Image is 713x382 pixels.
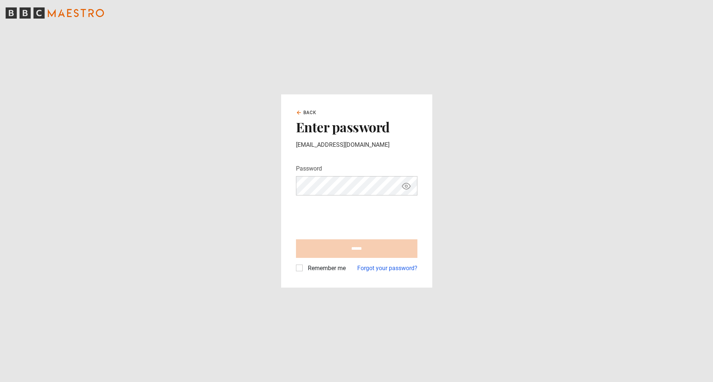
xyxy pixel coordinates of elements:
span: Back [303,109,317,116]
h2: Enter password [296,119,417,135]
a: Back [296,109,317,116]
label: Password [296,164,322,173]
button: Show password [400,179,413,192]
iframe: reCAPTCHA [296,201,409,230]
label: Remember me [305,264,346,273]
a: Forgot your password? [357,264,417,273]
p: [EMAIL_ADDRESS][DOMAIN_NAME] [296,140,417,149]
svg: BBC Maestro [6,7,104,19]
